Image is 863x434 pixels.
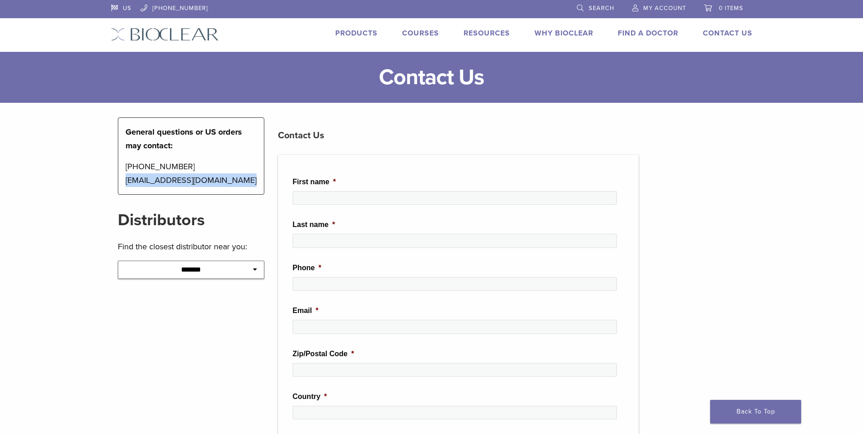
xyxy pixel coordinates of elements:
[589,5,614,12] span: Search
[278,125,639,146] h3: Contact Us
[335,29,378,38] a: Products
[293,349,354,359] label: Zip/Postal Code
[118,209,265,231] h2: Distributors
[719,5,743,12] span: 0 items
[402,29,439,38] a: Courses
[293,263,321,273] label: Phone
[618,29,678,38] a: Find A Doctor
[643,5,686,12] span: My Account
[293,306,318,316] label: Email
[703,29,752,38] a: Contact Us
[118,240,265,253] p: Find the closest distributor near you:
[126,127,242,151] strong: General questions or US orders may contact:
[111,28,219,41] img: Bioclear
[293,392,327,402] label: Country
[126,160,257,187] p: [PHONE_NUMBER] [EMAIL_ADDRESS][DOMAIN_NAME]
[293,220,335,230] label: Last name
[464,29,510,38] a: Resources
[535,29,593,38] a: Why Bioclear
[710,400,801,424] a: Back To Top
[293,177,336,187] label: First name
